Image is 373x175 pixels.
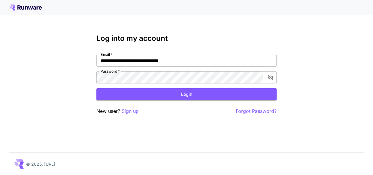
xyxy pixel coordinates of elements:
[265,72,276,83] button: toggle password visibility
[236,107,277,115] button: Forgot Password?
[96,107,139,115] p: New user?
[101,69,120,74] label: Password
[96,88,277,101] button: Login
[26,161,55,167] p: © 2025, [URL]
[122,107,139,115] button: Sign up
[101,52,112,57] label: Email
[96,34,277,43] h3: Log into my account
